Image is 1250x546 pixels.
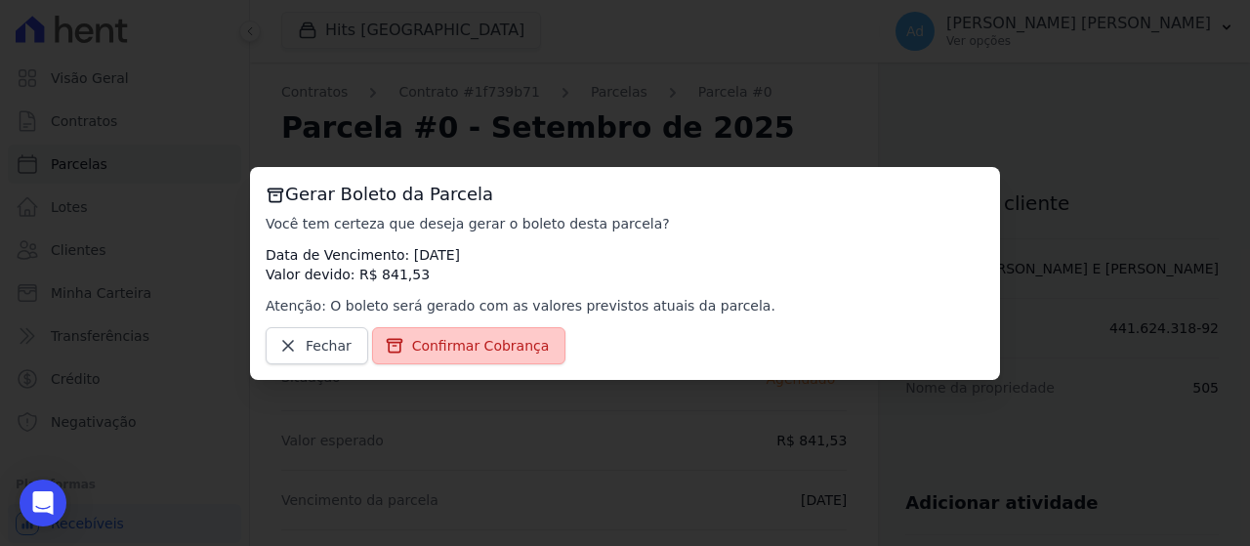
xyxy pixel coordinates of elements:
h3: Gerar Boleto da Parcela [266,183,984,206]
div: Open Intercom Messenger [20,480,66,526]
span: Fechar [306,336,352,356]
p: Data de Vencimento: [DATE] Valor devido: R$ 841,53 [266,245,984,284]
p: Atenção: O boleto será gerado com as valores previstos atuais da parcela. [266,296,984,315]
span: Confirmar Cobrança [412,336,550,356]
a: Confirmar Cobrança [372,327,566,364]
p: Você tem certeza que deseja gerar o boleto desta parcela? [266,214,984,233]
a: Fechar [266,327,368,364]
